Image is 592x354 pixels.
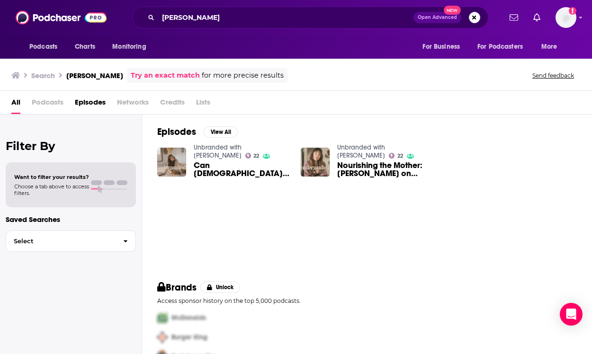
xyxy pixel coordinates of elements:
span: Networks [117,95,149,114]
a: Episodes [75,95,106,114]
button: View All [204,126,238,138]
span: Monitoring [112,40,146,53]
img: User Profile [556,7,576,28]
button: Open AdvancedNew [413,12,461,23]
a: EpisodesView All [157,126,238,138]
img: Can Christianity and "Woowoo" Coexist? With Ebby Moyer [157,148,186,177]
span: Charts [75,40,95,53]
h2: Episodes [157,126,196,138]
span: for more precise results [202,70,284,81]
button: Select [6,230,136,252]
button: Send feedback [529,71,577,80]
a: Unbranded with Suzy Dean [194,143,242,159]
p: Access sponsor history on the top 5,000 podcasts. [157,297,577,304]
h3: Search [31,71,55,80]
a: Show notifications dropdown [529,9,544,26]
a: 22 [245,153,260,159]
a: Nourishing the Mother: Ebby Moyer on Pregnancy, Birth, and Trusting Your Body [337,161,433,177]
span: 22 [397,154,403,158]
img: Second Pro Logo [153,327,171,347]
span: Podcasts [32,95,63,114]
p: Saved Searches [6,215,136,224]
img: Nourishing the Mother: Ebby Moyer on Pregnancy, Birth, and Trusting Your Body [301,148,330,177]
span: Logged in as JohnJMudgett [556,7,576,28]
span: Podcasts [29,40,57,53]
svg: Add a profile image [569,7,576,15]
h2: Brands [157,282,197,293]
a: Show notifications dropdown [506,9,522,26]
span: McDonalds [171,314,206,322]
a: 22 [389,153,403,159]
span: Burger King [171,333,207,341]
button: open menu [23,38,70,56]
button: open menu [416,38,472,56]
img: Podchaser - Follow, Share and Rate Podcasts [16,9,107,27]
span: Select [6,238,116,244]
div: Search podcasts, credits, & more... [132,7,488,28]
span: Can [DEMOGRAPHIC_DATA] and "Woowoo" Coexist? With [PERSON_NAME] [194,161,290,177]
button: Show profile menu [556,7,576,28]
button: open menu [535,38,569,56]
span: 22 [253,154,259,158]
span: Credits [160,95,185,114]
input: Search podcasts, credits, & more... [158,10,413,25]
a: Unbranded with Suzy Dean [337,143,385,159]
span: Choose a tab above to access filters. [14,183,89,196]
h3: [PERSON_NAME] [66,71,123,80]
span: Open Advanced [418,15,457,20]
h2: Filter By [6,139,136,153]
span: More [541,40,557,53]
span: Want to filter your results? [14,174,89,180]
div: Open Intercom Messenger [560,303,583,326]
button: open menu [471,38,537,56]
a: Can Christianity and "Woowoo" Coexist? With Ebby Moyer [194,161,290,177]
span: New [444,6,461,15]
span: Nourishing the Mother: [PERSON_NAME] on Pregnancy, Birth, and Trusting Your Body [337,161,433,177]
a: Charts [69,38,101,56]
button: Unlock [200,282,241,293]
a: All [11,95,20,114]
img: First Pro Logo [153,308,171,327]
span: For Podcasters [477,40,523,53]
button: open menu [106,38,158,56]
span: For Business [422,40,460,53]
span: Lists [196,95,210,114]
a: Try an exact match [131,70,200,81]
